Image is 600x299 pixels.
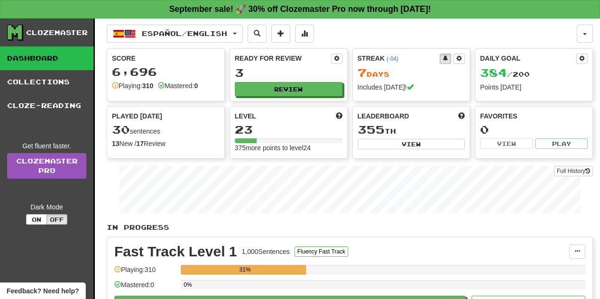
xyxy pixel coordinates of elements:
[235,54,331,63] div: Ready for Review
[112,66,220,78] div: 6,696
[7,153,86,179] a: ClozemasterPro
[387,55,398,62] a: (-04)
[112,123,130,136] span: 30
[26,214,47,225] button: On
[480,66,507,79] span: 384
[107,25,243,43] button: Español/English
[554,166,593,176] button: Full History
[107,223,593,232] p: In Progress
[358,66,367,79] span: 7
[358,82,465,92] div: Includes [DATE]!
[235,124,342,136] div: 23
[480,82,588,92] div: Points [DATE]
[7,286,79,296] span: Open feedback widget
[235,111,256,121] span: Level
[480,70,530,78] span: / 200
[114,265,176,281] div: Playing: 310
[358,111,409,121] span: Leaderboard
[248,25,267,43] button: Search sentences
[7,141,86,151] div: Get fluent faster.
[114,280,176,296] div: Mastered: 0
[7,202,86,212] div: Dark Mode
[46,214,67,225] button: Off
[480,111,588,121] div: Favorites
[112,111,162,121] span: Played [DATE]
[112,54,220,63] div: Score
[358,67,465,79] div: Day s
[358,54,440,63] div: Streak
[295,246,348,257] button: Fluency Fast Track
[358,139,465,149] button: View
[142,82,153,90] strong: 310
[184,265,306,274] div: 31%
[235,67,342,79] div: 3
[358,123,385,136] span: 355
[112,124,220,136] div: sentences
[480,54,576,64] div: Daily Goal
[271,25,290,43] button: Add sentence to collection
[158,81,198,91] div: Mastered:
[235,82,342,96] button: Review
[358,124,465,136] div: th
[480,138,533,149] button: View
[336,111,342,121] span: Score more points to level up
[480,124,588,136] div: 0
[136,140,144,147] strong: 17
[235,143,342,153] div: 375 more points to level 24
[142,29,227,37] span: Español / English
[169,4,431,14] strong: September sale! 🚀 30% off Clozemaster Pro now through [DATE]!
[295,25,314,43] button: More stats
[112,81,153,91] div: Playing:
[114,245,237,259] div: Fast Track Level 1
[242,247,290,256] div: 1,000 Sentences
[458,111,465,121] span: This week in points, UTC
[194,82,198,90] strong: 0
[26,28,88,37] div: Clozemaster
[112,139,220,148] div: New / Review
[112,140,120,147] strong: 13
[535,138,588,149] button: Play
